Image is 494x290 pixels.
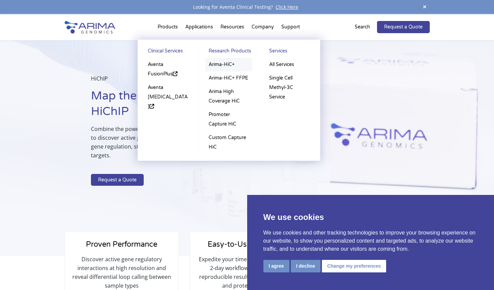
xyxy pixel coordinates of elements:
[150,112,154,116] input: Epigenetics
[266,46,313,58] a: Services
[156,94,193,100] span: Genome Assembly
[148,84,207,90] span: What is your area of interest?
[8,103,33,109] span: Capture Hi-C
[377,21,430,33] a: Request a Quote
[2,130,6,134] input: Single-Cell Methyl-3C
[144,46,192,58] a: Clinical Services
[91,74,296,88] p: HiChIP
[91,125,296,165] p: Combine the power of Arima HiC+ with chromatin immunoprecipitation (ChIP) to discover active gene...
[8,94,16,100] span: Hi-C
[91,88,296,125] h1: Map the Regulatory Landscape with HiChIP
[144,81,192,113] a: Aventa [MEDICAL_DATA]
[150,94,154,99] input: Genome Assembly
[156,138,168,144] span: Other
[156,103,189,109] span: Gene Regulation
[86,240,157,249] span: Proven Performance
[205,58,252,71] a: Arima-HiC+
[144,58,192,81] a: Aventa FusionPlus
[148,56,159,62] span: State
[156,112,179,118] span: Epigenetics
[2,121,6,125] input: Hi-C for FFPE
[2,156,6,160] input: Other
[148,0,169,6] span: Last name
[156,129,212,135] span: Structural Variant Discovery
[8,138,32,144] span: Library Prep
[263,229,478,253] p: We use cookies and other tracking technologies to improve your browsing experience on our website...
[2,94,6,99] input: Hi-C
[205,85,252,108] a: Arima High Coverage HiC
[72,255,171,290] p: Discover active gene regulatory interactions at high resolution and reveal differential loop call...
[263,211,478,223] p: We use cookies
[291,260,321,272] button: I decline
[150,103,154,108] input: Gene Regulation
[8,147,68,153] span: Arima Bioinformatics Platform
[205,46,252,58] a: Research Products
[322,260,386,272] button: Change my preferences
[205,71,252,85] a: Arima-HiC+ FFPE
[266,58,313,71] a: All Services
[150,121,154,125] input: Human Health
[2,138,6,143] input: Library Prep
[266,71,313,104] a: Single Cell Methyl-3C Service
[8,156,20,162] span: Other
[273,4,301,10] a: Click Here
[2,103,6,108] input: Capture Hi-C
[197,255,297,290] p: Expedite your time to results with our 2-day workflow and generate reproducible results across ce...
[65,3,430,12] div: Looking for Aventa Clinical Testing?
[91,174,144,186] a: Request a Quote
[65,21,115,34] img: Arima-Genomics-logo
[150,138,154,143] input: Other
[2,112,6,116] input: High Coverage Hi-C
[8,112,47,118] span: High Coverage Hi-C
[263,260,289,272] button: I agree
[8,120,34,127] span: Hi-C for FFPE
[8,129,50,135] span: Single-Cell Methyl-3C
[2,147,6,152] input: Arima Bioinformatics Platform
[355,23,370,31] p: Search
[156,120,186,127] span: Human Health
[205,108,252,131] a: Promoter Capture HiC
[205,131,252,154] a: Custom Capture HiC
[208,240,286,249] span: Easy-to-Use Workflow
[150,130,154,134] input: Structural Variant Discovery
